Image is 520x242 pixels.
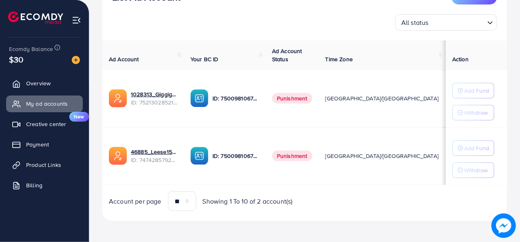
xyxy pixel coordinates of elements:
span: New [69,112,89,122]
span: All status [400,17,430,29]
span: Overview [26,79,51,87]
button: Withdraw [452,105,494,120]
button: Add Fund [452,83,494,98]
span: Billing [26,181,42,189]
span: $30 [9,53,23,65]
div: <span class='underline'>1028313_Giggigfjdgg_1751189959486</span></br>7521302852196073490 [131,90,177,107]
p: Add Fund [464,143,489,153]
img: logo [8,11,63,24]
p: ID: 7500981067011506183 [212,93,259,103]
span: Creative center [26,120,66,128]
div: Search for option [395,14,497,31]
span: Punishment [272,151,312,161]
span: Ad Account Status [272,47,302,63]
p: Withdraw [464,165,488,175]
span: Punishment [272,93,312,104]
img: ic-ba-acc.ded83a64.svg [190,89,208,107]
a: Overview [6,75,83,91]
a: 1028313_Giggigfjdgg_1751189959486 [131,90,177,98]
span: Your BC ID [190,55,219,63]
a: Product Links [6,157,83,173]
img: image [491,213,516,238]
span: Action [452,55,469,63]
p: Withdraw [464,108,488,118]
div: <span class='underline'>46885_Leese158_1740242781984</span></br>7474285792991920144 [131,148,177,164]
span: Showing 1 To 10 of 2 account(s) [203,197,293,206]
img: ic-ads-acc.e4c84228.svg [109,147,127,165]
a: Payment [6,136,83,153]
button: Add Fund [452,140,494,156]
span: Ad Account [109,55,139,63]
img: menu [72,16,81,25]
a: Billing [6,177,83,193]
input: Search for option [431,15,484,29]
button: Withdraw [452,162,494,178]
span: ID: 7474285792991920144 [131,156,177,164]
span: Ecomdy Balance [9,45,53,53]
img: ic-ads-acc.e4c84228.svg [109,89,127,107]
a: My ad accounts [6,95,83,112]
span: My ad accounts [26,100,68,108]
span: Account per page [109,197,162,206]
span: Time Zone [325,55,353,63]
p: Add Fund [464,86,489,95]
span: Product Links [26,161,61,169]
span: ID: 7521302852196073490 [131,98,177,107]
span: Payment [26,140,49,149]
span: [GEOGRAPHIC_DATA]/[GEOGRAPHIC_DATA] [325,94,439,102]
a: Creative centerNew [6,116,83,132]
a: 46885_Leese158_1740242781984 [131,148,177,156]
img: image [72,56,80,64]
img: ic-ba-acc.ded83a64.svg [190,147,208,165]
span: [GEOGRAPHIC_DATA]/[GEOGRAPHIC_DATA] [325,152,439,160]
p: ID: 7500981067011506183 [212,151,259,161]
